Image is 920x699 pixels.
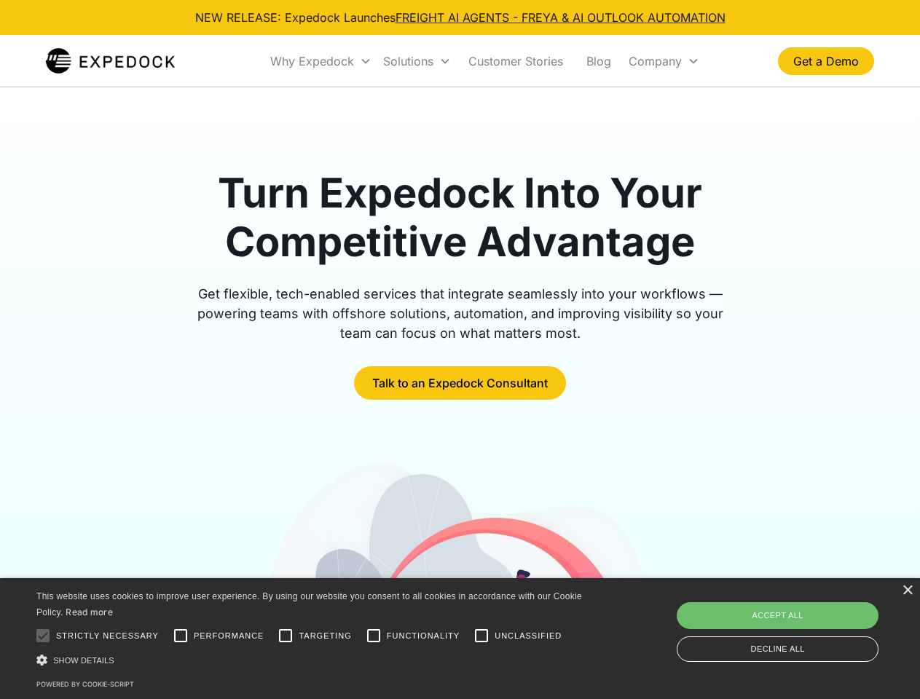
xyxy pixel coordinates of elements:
[36,591,582,618] span: This website uses cookies to improve user experience. By using our website you consent to all coo...
[575,36,623,86] a: Blog
[299,630,351,642] span: Targeting
[46,47,175,76] img: Expedock Logo
[66,607,113,617] a: Read more
[36,652,587,668] div: Show details
[181,284,740,343] div: Get flexible, tech-enabled services that integrate seamlessly into your workflows — powering team...
[383,54,433,68] div: Solutions
[457,36,575,86] a: Customer Stories
[629,54,682,68] div: Company
[56,630,159,642] span: Strictly necessary
[36,680,134,688] a: Powered by cookie-script
[264,36,377,86] div: Why Expedock
[677,542,920,699] iframe: Chat Widget
[195,9,726,26] div: NEW RELEASE: Expedock Launches
[778,47,874,75] a: Get a Demo
[181,169,740,266] h1: Turn Expedock Into Your Competitive Advantage
[377,36,457,86] div: Solutions
[387,630,460,642] span: Functionality
[194,630,264,642] span: Performance
[623,36,705,86] div: Company
[53,656,114,665] span: Show details
[46,47,175,76] a: home
[495,630,562,642] span: Unclassified
[270,54,354,68] div: Why Expedock
[354,366,566,400] a: Talk to an Expedock Consultant
[396,10,726,25] a: FREIGHT AI AGENTS - FREYA & AI OUTLOOK AUTOMATION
